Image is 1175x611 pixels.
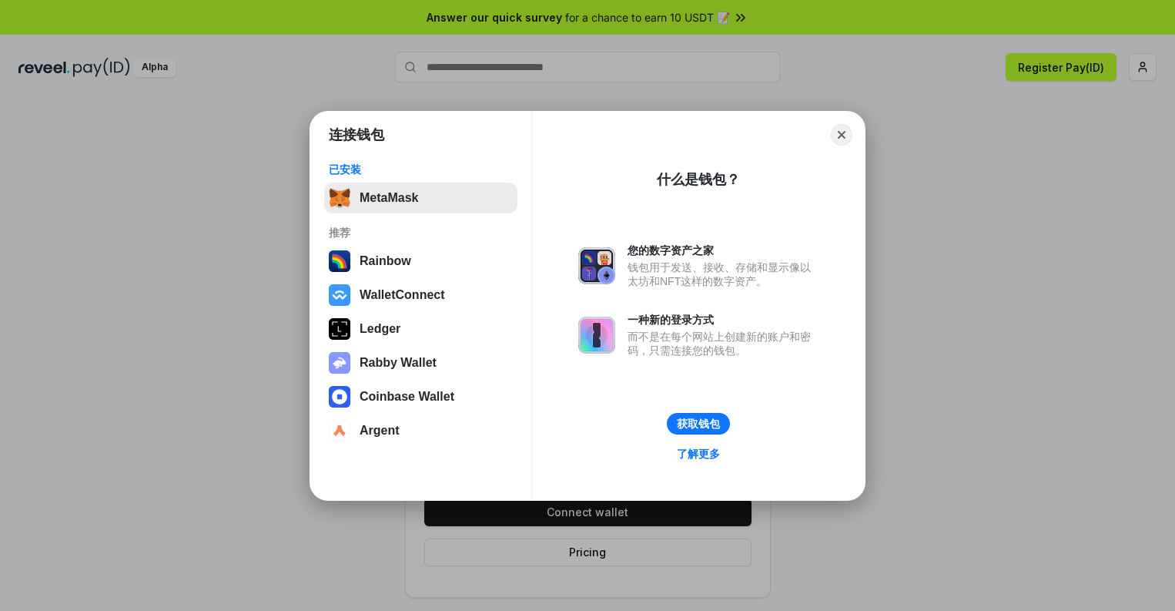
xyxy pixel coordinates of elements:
div: Argent [360,424,400,438]
img: svg+xml,%3Csvg%20xmlns%3D%22http%3A%2F%2Fwww.w3.org%2F2000%2Fsvg%22%20width%3D%2228%22%20height%3... [329,318,350,340]
div: Ledger [360,322,400,336]
div: 了解更多 [677,447,720,461]
div: Rabby Wallet [360,356,437,370]
div: 什么是钱包？ [657,170,740,189]
a: 了解更多 [668,444,729,464]
div: MetaMask [360,191,418,205]
div: Rainbow [360,254,411,268]
img: svg+xml,%3Csvg%20width%3D%2228%22%20height%3D%2228%22%20viewBox%3D%220%200%2028%2028%22%20fill%3D... [329,284,350,306]
button: Coinbase Wallet [324,381,517,412]
div: 钱包用于发送、接收、存储和显示像以太坊和NFT这样的数字资产。 [628,260,818,288]
div: WalletConnect [360,288,445,302]
div: 一种新的登录方式 [628,313,818,327]
div: 您的数字资产之家 [628,243,818,257]
div: 推荐 [329,226,513,240]
div: 已安装 [329,163,513,176]
button: MetaMask [324,183,517,213]
img: svg+xml,%3Csvg%20width%3D%2228%22%20height%3D%2228%22%20viewBox%3D%220%200%2028%2028%22%20fill%3D... [329,386,350,408]
h1: 连接钱包 [329,126,384,144]
button: Rainbow [324,246,517,277]
button: Ledger [324,314,517,344]
img: svg+xml,%3Csvg%20xmlns%3D%22http%3A%2F%2Fwww.w3.org%2F2000%2Fsvg%22%20fill%3D%22none%22%20viewBox... [578,247,615,284]
img: svg+xml,%3Csvg%20width%3D%22120%22%20height%3D%22120%22%20viewBox%3D%220%200%20120%20120%22%20fil... [329,250,350,272]
button: Rabby Wallet [324,347,517,378]
img: svg+xml,%3Csvg%20width%3D%2228%22%20height%3D%2228%22%20viewBox%3D%220%200%2028%2028%22%20fill%3D... [329,420,350,441]
img: svg+xml,%3Csvg%20xmlns%3D%22http%3A%2F%2Fwww.w3.org%2F2000%2Fsvg%22%20fill%3D%22none%22%20viewBox... [578,317,615,354]
button: Close [831,124,852,146]
div: 获取钱包 [677,417,720,431]
div: Coinbase Wallet [360,390,454,404]
img: svg+xml,%3Csvg%20xmlns%3D%22http%3A%2F%2Fwww.w3.org%2F2000%2Fsvg%22%20fill%3D%22none%22%20viewBox... [329,352,350,374]
button: Argent [324,415,517,446]
button: 获取钱包 [667,413,730,435]
div: 而不是在每个网站上创建新的账户和密码，只需连接您的钱包。 [628,330,818,358]
button: WalletConnect [324,280,517,311]
img: svg+xml,%3Csvg%20fill%3D%22none%22%20height%3D%2233%22%20viewBox%3D%220%200%2035%2033%22%20width%... [329,187,350,209]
